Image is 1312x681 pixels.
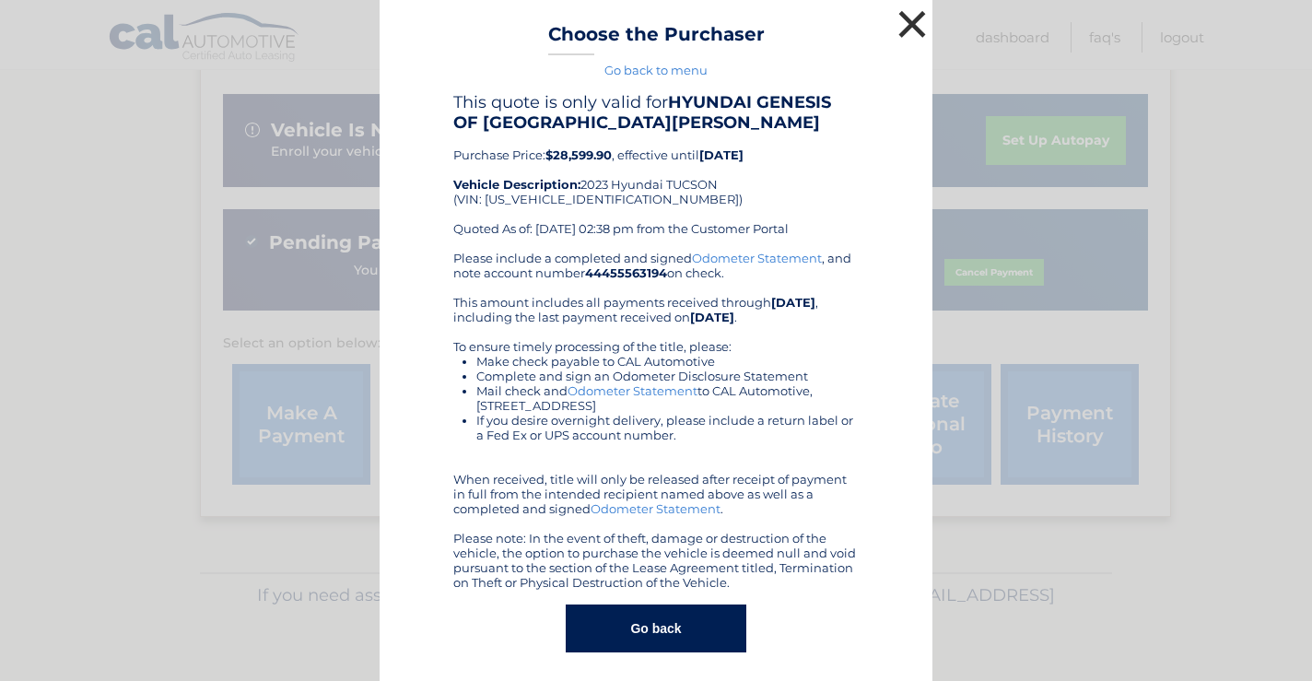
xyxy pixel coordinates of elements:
[604,63,708,77] a: Go back to menu
[476,413,859,442] li: If you desire overnight delivery, please include a return label or a Fed Ex or UPS account number.
[476,383,859,413] li: Mail check and to CAL Automotive, [STREET_ADDRESS]
[771,295,815,310] b: [DATE]
[453,177,580,192] strong: Vehicle Description:
[453,92,859,251] div: Purchase Price: , effective until 2023 Hyundai TUCSON (VIN: [US_VEHICLE_IDENTIFICATION_NUMBER]) Q...
[699,147,744,162] b: [DATE]
[585,265,667,280] b: 44455563194
[591,501,720,516] a: Odometer Statement
[548,23,765,55] h3: Choose the Purchaser
[692,251,822,265] a: Odometer Statement
[894,6,931,42] button: ×
[545,147,612,162] b: $28,599.90
[690,310,734,324] b: [DATE]
[568,383,697,398] a: Odometer Statement
[476,369,859,383] li: Complete and sign an Odometer Disclosure Statement
[566,605,745,652] button: Go back
[453,251,859,590] div: Please include a completed and signed , and note account number on check. This amount includes al...
[476,354,859,369] li: Make check payable to CAL Automotive
[453,92,831,133] b: HYUNDAI GENESIS OF [GEOGRAPHIC_DATA][PERSON_NAME]
[453,92,859,133] h4: This quote is only valid for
